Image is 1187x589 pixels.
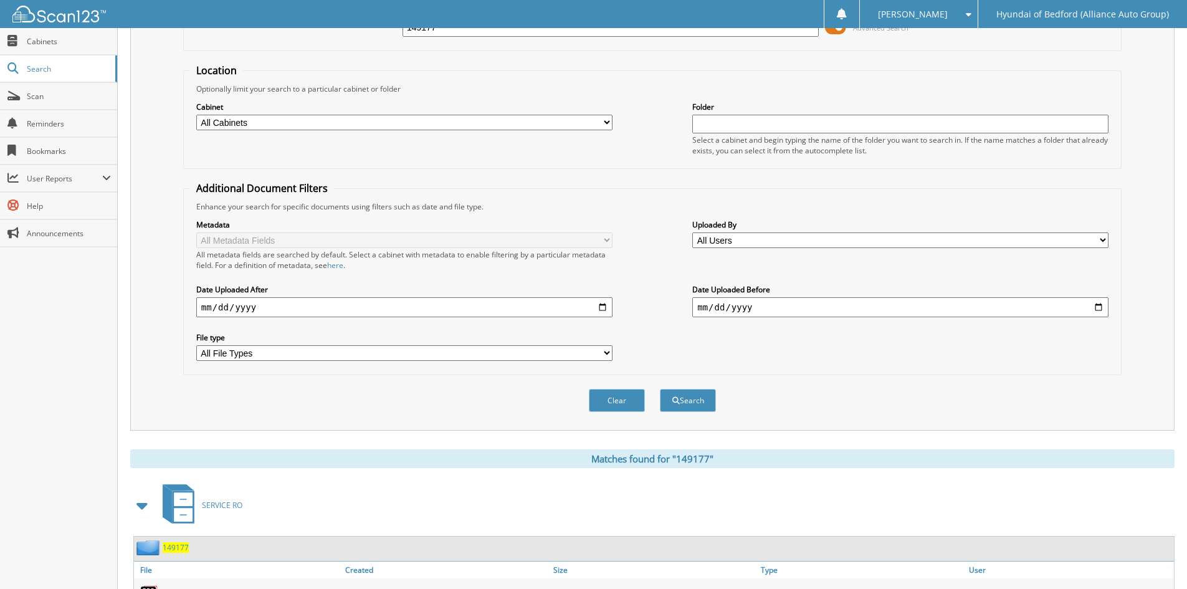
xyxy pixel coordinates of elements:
[190,64,243,77] legend: Location
[155,481,242,530] a: SERVICE RO
[996,11,1169,18] span: Hyundai of Bedford (Alliance Auto Group)
[27,36,111,47] span: Cabinets
[878,11,948,18] span: [PERSON_NAME]
[190,181,334,195] legend: Additional Document Filters
[12,6,106,22] img: scan123-logo-white.svg
[196,284,613,295] label: Date Uploaded After
[134,562,342,578] a: File
[550,562,758,578] a: Size
[27,91,111,102] span: Scan
[966,562,1174,578] a: User
[342,562,550,578] a: Created
[692,284,1108,295] label: Date Uploaded Before
[589,389,645,412] button: Clear
[27,228,111,239] span: Announcements
[758,562,966,578] a: Type
[202,500,242,510] span: SERVICE RO
[1125,529,1187,589] iframe: Chat Widget
[196,219,613,230] label: Metadata
[196,297,613,317] input: start
[27,173,102,184] span: User Reports
[196,249,613,271] div: All metadata fields are searched by default. Select a cabinet with metadata to enable filtering b...
[692,135,1108,156] div: Select a cabinet and begin typing the name of the folder you want to search in. If the name match...
[190,84,1115,94] div: Optionally limit your search to a particular cabinet or folder
[196,102,613,112] label: Cabinet
[163,542,189,553] a: 149177
[660,389,716,412] button: Search
[692,219,1108,230] label: Uploaded By
[692,102,1108,112] label: Folder
[27,118,111,129] span: Reminders
[130,449,1175,468] div: Matches found for "149177"
[327,260,343,271] a: here
[692,297,1108,317] input: end
[27,146,111,156] span: Bookmarks
[27,64,109,74] span: Search
[136,540,163,555] img: folder2.png
[27,201,111,211] span: Help
[190,201,1115,212] div: Enhance your search for specific documents using filters such as date and file type.
[196,332,613,343] label: File type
